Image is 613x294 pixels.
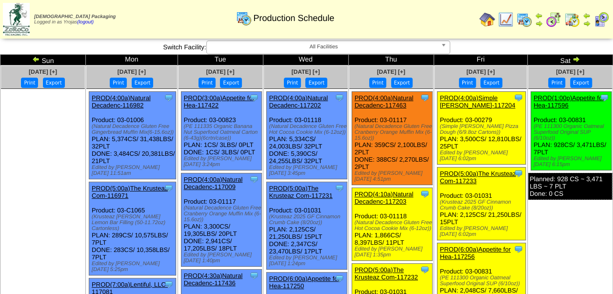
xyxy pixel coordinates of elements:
[355,170,432,182] div: Edited by [PERSON_NAME] [DATE] 4:51pm
[546,12,561,27] img: calendarblend.gif
[420,265,430,274] img: Tooltip
[527,55,613,65] td: Sat
[184,124,261,141] div: (PE 111335 Organic Banana Nut Superfood Oatmeal Carton (6-43g)(6crtn/case))
[599,93,609,103] img: Tooltip
[164,279,174,289] img: Tooltip
[21,78,38,88] button: Print
[534,156,611,168] div: Edited by [PERSON_NAME] [DATE] 6:15pm
[178,55,263,65] td: Tue
[292,68,320,75] a: [DATE] [+]
[249,174,259,184] img: Tooltip
[459,78,476,88] button: Print
[434,55,527,65] td: Fri
[184,176,243,190] a: PROD(4:00a)Natural Decadenc-117009
[184,272,243,287] a: PROD(4:30a)Natural Decadenc-117436
[335,93,344,103] img: Tooltip
[437,168,526,240] div: Product: 03-01031 PLAN: 2,125CS / 21,250LBS / 15PLT
[3,3,30,36] img: zoroco-logo-small.webp
[355,220,432,231] div: (Natural Decadence Gluten Free Hot Cocoa Cookie Mix (6-12oz))
[206,68,235,75] a: [DATE] [+]
[236,10,252,26] img: calendarprod.gif
[437,92,526,165] div: Product: 03-00279 PLAN: 3,500CS / 12,810LBS / 25PLT
[440,94,515,109] a: PROD(4:00a)Simple [PERSON_NAME]-117204
[535,20,543,27] img: arrowright.gif
[92,185,168,199] a: PROD(5:00a)The Krusteaz Com-116971
[29,68,57,75] a: [DATE] [+]
[440,170,516,185] a: PROD(5:00a)The Krusteaz Com-117233
[181,173,261,267] div: Product: 03-01117 PLAN: 3,300CS / 19,305LBS / 20PLT DONE: 2,941CS / 17,205LBS / 18PLT
[110,78,127,88] button: Print
[32,55,40,63] img: arrowleft.gif
[89,92,176,179] div: Product: 03-01006 PLAN: 5,374CS / 31,438LBS / 32PLT DONE: 3,484CS / 20,381LBS / 21PLT
[164,183,174,193] img: Tooltip
[466,68,494,75] a: [DATE] [+]
[92,94,151,109] a: PROD(4:00a)Natural Decadenc-116982
[184,205,261,223] div: (Natural Decadence Gluten Free Cranberry Orange Muffin Mix (6-15.6oz))
[355,94,414,109] a: PROD(4:00a)Natural Decadenc-117463
[355,266,418,281] a: PROD(5:00a)The Krusteaz Com-117232
[391,78,413,88] button: Export
[440,124,526,135] div: (Simple [PERSON_NAME] Pizza Dough (6/9.8oz Cartons))
[564,12,580,27] img: calendarinout.gif
[369,78,386,88] button: Print
[355,190,414,205] a: PROD(4:10a)Natural Decadenc-117203
[593,12,609,27] img: calendarcustomer.gif
[556,68,584,75] a: [DATE] [+]
[263,55,348,65] td: Wed
[572,55,580,63] img: arrowright.gif
[440,275,526,287] div: (PE 111300 Organic Oatmeal Superfood Original SUP (6/10oz))
[498,12,514,27] img: line_graph.gif
[355,246,432,258] div: Edited by [PERSON_NAME] [DATE] 1:35pm
[34,14,116,25] span: Logged in as Yrojas
[548,78,565,88] button: Print
[528,173,612,200] div: Planned: 928 CS ~ 3,471 LBS ~ 7 PLT Done: 0 CS
[269,124,347,135] div: (Natural Decadence Gluten Free Hot Cocoa Cookie Mix (6-12oz))
[440,199,526,211] div: (Krusteaz 2025 GF Cinnamon Crumb Cake (8/20oz))
[220,78,242,88] button: Export
[269,214,347,226] div: (Krusteaz 2025 GF Cinnamon Crumb Cake (8/20oz))
[184,156,261,168] div: Edited by [PERSON_NAME] [DATE] 3:24pm
[377,68,405,75] a: [DATE] [+]
[181,92,261,170] div: Product: 03-00823 PLAN: 1CS / 3LBS / 0PLT DONE: 1CS / 3LBS / 0PLT
[269,185,333,199] a: PROD(5:00a)The Krusteaz Com-117231
[211,41,437,53] span: All Facilities
[352,188,432,261] div: Product: 03-01118 PLAN: 1,866CS / 8,397LBS / 11PLT
[43,78,65,88] button: Export
[583,12,591,20] img: arrowleft.gif
[0,55,86,65] td: Sun
[118,68,146,75] span: [DATE] [+]
[440,246,511,260] a: PROD(6:00a)Appetite for Hea-117256
[352,92,432,185] div: Product: 03-01117 PLAN: 359CS / 2,100LBS / 2PLT DONE: 388CS / 2,270LBS / 2PLT
[420,93,430,103] img: Tooltip
[305,78,327,88] button: Export
[266,182,347,270] div: Product: 03-01031 PLAN: 2,125CS / 21,250LBS / 15PLT DONE: 2,347CS / 23,470LBS / 17PLT
[335,183,344,193] img: Tooltip
[77,20,94,25] a: (logout)
[534,124,611,141] div: (PE 111300 Organic Oatmeal Superfood Original SUP (6/10oz))
[348,55,434,65] td: Thu
[184,94,255,109] a: PROD(3:00a)Appetite for Hea-117422
[34,14,116,20] span: [DEMOGRAPHIC_DATA] Packaging
[198,78,216,88] button: Print
[92,261,176,273] div: Edited by [PERSON_NAME] [DATE] 5:25pm
[480,78,502,88] button: Export
[516,12,532,27] img: calendarprod.gif
[269,165,347,176] div: Edited by [PERSON_NAME] [DATE] 3:45pm
[583,20,591,27] img: arrowright.gif
[86,55,178,65] td: Mon
[89,182,176,275] div: Product: 03-C1065 PLAN: 289CS / 10,575LBS / 7PLT DONE: 283CS / 10,358LBS / 7PLT
[420,189,430,199] img: Tooltip
[514,168,523,178] img: Tooltip
[335,273,344,283] img: Tooltip
[440,226,526,237] div: Edited by [PERSON_NAME] [DATE] 6:02pm
[534,94,604,109] a: PROD(1:00p)Appetite for Hea-117596
[284,78,301,88] button: Print
[535,12,543,20] img: arrowleft.gif
[479,12,495,27] img: home.gif
[253,13,334,23] span: Production Schedule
